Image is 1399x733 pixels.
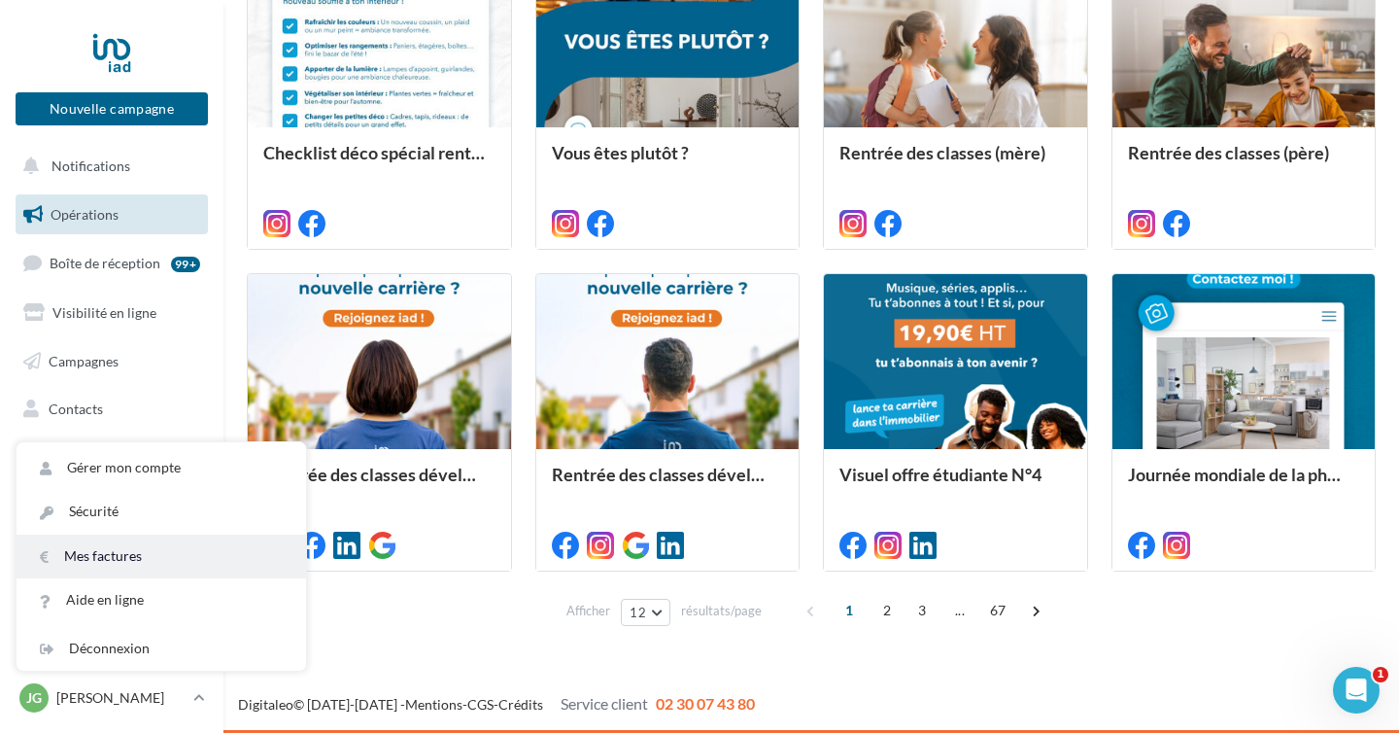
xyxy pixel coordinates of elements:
[1373,667,1388,682] span: 1
[12,341,212,382] a: Campagnes
[552,465,784,504] div: Rentrée des classes développement (conseiller)
[405,696,462,713] a: Mentions
[656,694,755,713] span: 02 30 07 43 80
[906,595,938,626] span: 3
[16,92,208,125] button: Nouvelle campagne
[1333,667,1380,714] iframe: Intercom live chat
[982,595,1014,626] span: 67
[12,146,204,187] button: Notifications
[51,157,130,174] span: Notifications
[49,352,119,368] span: Campagnes
[12,242,212,284] a: Boîte de réception99+
[17,627,306,671] div: Déconnexion
[944,595,975,626] span: ...
[630,605,646,620] span: 12
[49,401,103,417] span: Contacts
[17,446,306,490] a: Gérer mon compte
[871,595,903,626] span: 2
[17,490,306,534] a: Sécurité
[56,688,186,708] p: [PERSON_NAME]
[12,437,212,478] a: Médiathèque
[171,257,200,272] div: 99+
[16,680,208,716] a: JG [PERSON_NAME]
[12,194,212,235] a: Opérations
[834,595,865,626] span: 1
[12,486,212,527] a: Calendrier
[12,293,212,333] a: Visibilité en ligne
[51,206,119,223] span: Opérations
[17,535,306,578] a: Mes factures
[552,143,784,182] div: Vous êtes plutôt ?
[12,389,212,430] a: Contacts
[1128,465,1360,504] div: Journée mondiale de la photographie
[1128,143,1360,182] div: Rentrée des classes (père)
[50,255,160,271] span: Boîte de réception
[238,696,755,713] span: © [DATE]-[DATE] - - -
[26,688,42,708] span: JG
[681,602,762,620] span: résultats/page
[839,465,1072,504] div: Visuel offre étudiante N°4
[238,696,293,713] a: Digitaleo
[566,602,610,620] span: Afficher
[52,304,156,321] span: Visibilité en ligne
[621,599,670,626] button: 12
[498,696,543,713] a: Crédits
[263,143,495,182] div: Checklist déco spécial rentrée
[263,465,495,504] div: Rentrée des classes développement (conseillère)
[17,578,306,622] a: Aide en ligne
[561,694,648,713] span: Service client
[467,696,494,713] a: CGS
[839,143,1072,182] div: Rentrée des classes (mère)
